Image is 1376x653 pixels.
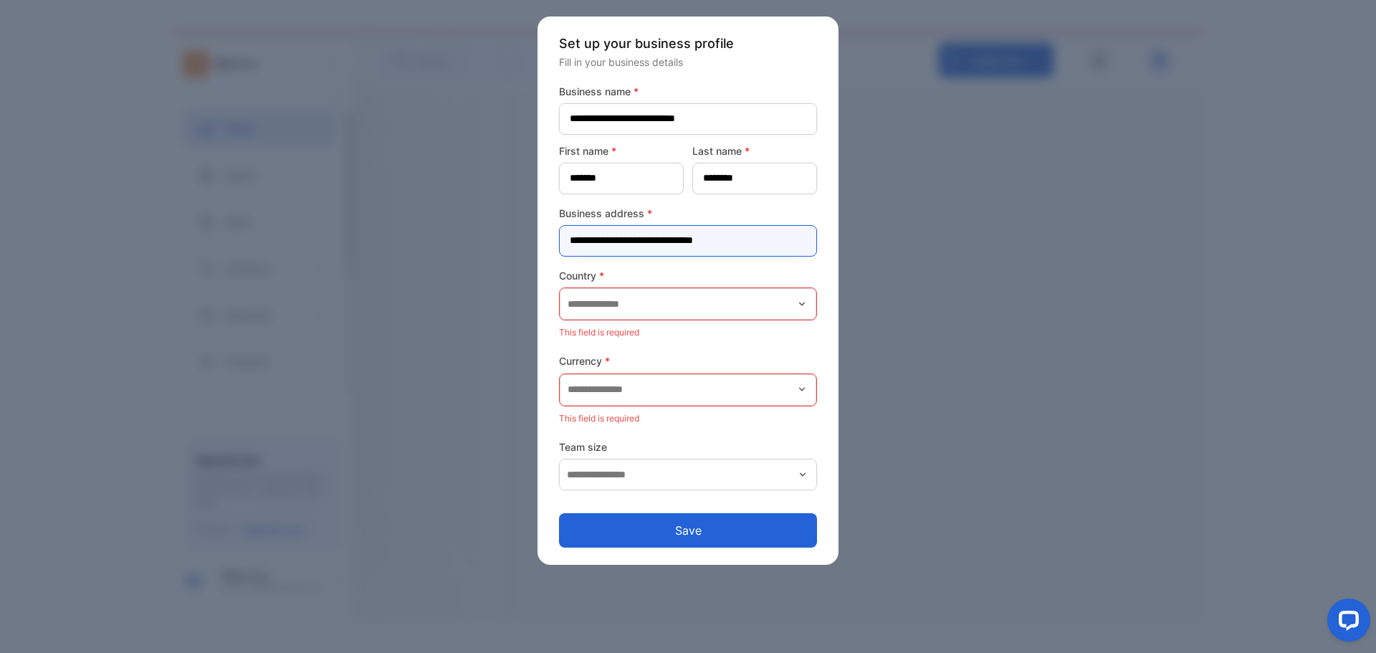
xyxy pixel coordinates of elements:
[559,54,817,70] p: Fill in your business details
[1316,593,1376,653] iframe: LiveChat chat widget
[559,268,817,283] label: Country
[692,143,817,158] label: Last name
[559,84,817,99] label: Business name
[559,34,817,53] p: Set up your business profile
[559,206,817,221] label: Business address
[559,143,684,158] label: First name
[559,439,817,454] label: Team size
[559,353,817,368] label: Currency
[559,323,817,342] p: This field is required
[559,513,817,548] button: Save
[559,409,817,428] p: This field is required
